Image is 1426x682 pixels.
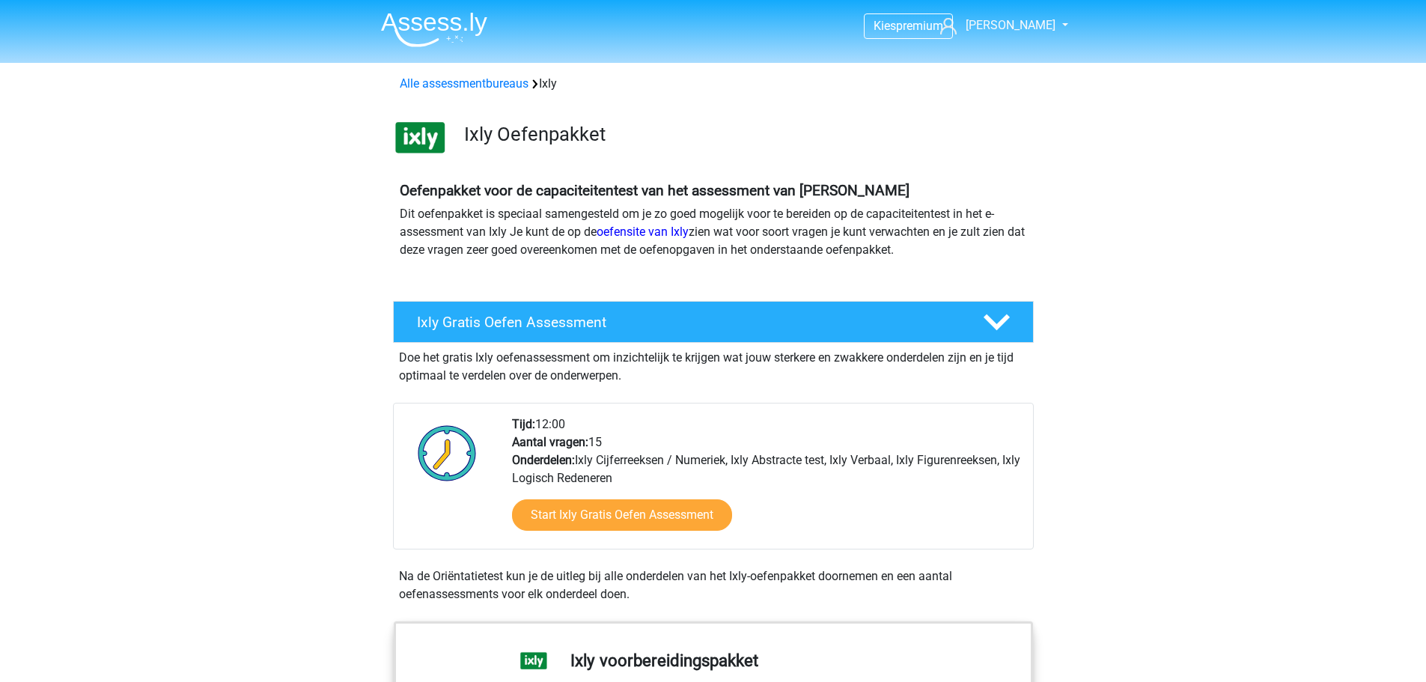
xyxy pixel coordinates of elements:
a: Alle assessmentbureaus [400,76,528,91]
h3: Ixly Oefenpakket [464,123,1022,146]
h4: Ixly Gratis Oefen Assessment [417,314,959,331]
b: Oefenpakket voor de capaciteitentest van het assessment van [PERSON_NAME] [400,182,909,199]
div: 12:00 15 Ixly Cijferreeksen / Numeriek, Ixly Abstracte test, Ixly Verbaal, Ixly Figurenreeksen, I... [501,415,1032,549]
img: ixly.png [394,111,447,164]
b: Onderdelen: [512,453,575,467]
img: Klok [409,415,485,490]
a: Ixly Gratis Oefen Assessment [387,301,1040,343]
div: Na de Oriëntatietest kun je de uitleg bij alle onderdelen van het Ixly-oefenpakket doornemen en e... [393,567,1034,603]
div: Doe het gratis Ixly oefenassessment om inzichtelijk te krijgen wat jouw sterkere en zwakkere onde... [393,343,1034,385]
b: Aantal vragen: [512,435,588,449]
span: premium [896,19,943,33]
p: Dit oefenpakket is speciaal samengesteld om je zo goed mogelijk voor te bereiden op de capaciteit... [400,205,1027,259]
span: [PERSON_NAME] [966,18,1055,32]
span: Kies [874,19,896,33]
a: oefensite van Ixly [597,225,689,239]
a: Start Ixly Gratis Oefen Assessment [512,499,732,531]
img: Assessly [381,12,487,47]
div: Ixly [394,75,1033,93]
a: Kiespremium [865,16,952,36]
b: Tijd: [512,417,535,431]
a: [PERSON_NAME] [934,16,1057,34]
